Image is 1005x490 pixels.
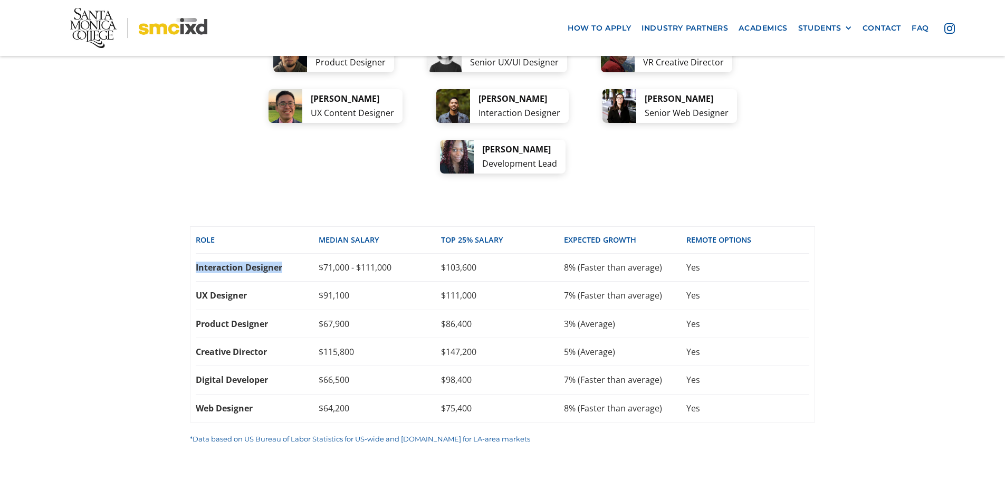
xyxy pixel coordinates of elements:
div: Yes [686,402,809,414]
div: $67,900 [319,318,442,330]
img: icon - instagram [944,23,955,34]
div: Median SALARY [319,235,442,245]
div: 3% (Average) [564,318,687,330]
div: Web Designer [196,402,319,414]
a: how to apply [562,18,636,38]
div: $98,400 [441,374,564,386]
div: UX Designer [196,290,319,301]
a: industry partners [636,18,733,38]
div: UX Content Designer [311,106,394,120]
div: Yes [686,290,809,301]
div: $86,400 [441,318,564,330]
div: Product Designer [196,318,319,330]
div: 7% (Faster than average) [564,374,687,386]
div: 5% (Average) [564,346,687,358]
div: Role [196,235,319,245]
div: $71,000 - $111,000 [319,262,442,273]
div: [PERSON_NAME] [645,92,729,106]
div: $115,800 [319,346,442,358]
div: Digital Developer [196,374,319,386]
a: Academics [733,18,792,38]
div: STUDENTS [798,24,852,33]
div: Yes [686,346,809,358]
div: [PERSON_NAME] [311,92,394,106]
div: $91,100 [319,290,442,301]
div: Development Lead [482,157,557,171]
div: STUDENTS [798,24,841,33]
div: 8% (Faster than average) [564,402,687,414]
p: *Data based on US Bureau of Labor Statistics for US-wide and [DOMAIN_NAME] for LA-area markets [190,433,815,445]
div: VR Creative Director [643,55,724,70]
div: EXPECTED GROWTH [564,235,687,245]
div: Creative Director [196,346,319,358]
div: top 25% SALARY [441,235,564,245]
div: [PERSON_NAME] [482,142,557,157]
a: faq [906,18,934,38]
div: Product Designer [315,55,386,70]
div: 7% (Faster than average) [564,290,687,301]
div: [PERSON_NAME] [478,92,560,106]
div: REMOTE OPTIONS [686,235,809,245]
div: $103,600 [441,262,564,273]
div: $111,000 [441,290,564,301]
div: Yes [686,318,809,330]
img: Santa Monica College - SMC IxD logo [70,8,207,48]
div: Yes [686,262,809,273]
div: $64,200 [319,402,442,414]
div: Yes [686,374,809,386]
div: $66,500 [319,374,442,386]
a: contact [857,18,906,38]
div: Senior Web Designer [645,106,729,120]
div: Senior UX/UI Designer [470,55,559,70]
div: $75,400 [441,402,564,414]
div: $147,200 [441,346,564,358]
div: 8% (Faster than average) [564,262,687,273]
div: Interaction Designer [196,262,319,273]
div: Interaction Designer [478,106,560,120]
